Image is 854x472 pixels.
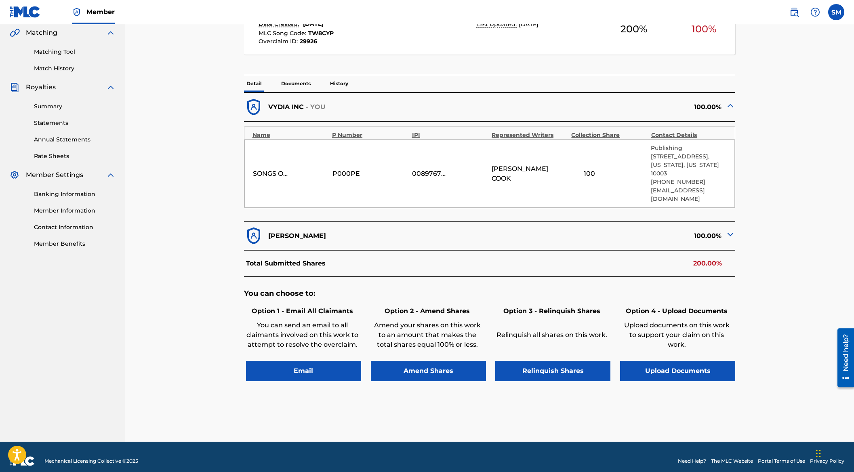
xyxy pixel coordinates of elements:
a: Member Benefits [34,240,116,248]
h5: You can choose to: [244,289,736,298]
button: Relinquish Shares [495,361,610,381]
p: Total Submitted Shares [246,259,326,268]
h6: Option 1 - Email All Claimants [246,306,359,316]
img: Royalties [10,82,19,92]
img: dfb38c8551f6dcc1ac04.svg [244,97,264,117]
p: [EMAIL_ADDRESS][DOMAIN_NAME] [651,186,726,203]
span: Mechanical Licensing Collective © 2025 [44,457,138,465]
span: [DATE] [519,21,538,28]
img: expand-cell-toggle [726,230,735,239]
a: Statements [34,119,116,127]
div: User Menu [828,4,844,20]
a: Privacy Policy [810,457,844,465]
h6: Option 3 - Relinquish Shares [495,306,608,316]
a: Contact Information [34,223,116,232]
p: 200.00% [693,259,722,268]
p: [US_STATE], [US_STATE] 10003 [651,161,726,178]
div: P Number [332,131,408,139]
span: Member [86,7,115,17]
img: dfb38c8551f6dcc1ac04.svg [244,226,264,246]
a: Summary [34,102,116,111]
a: Banking Information [34,190,116,198]
p: Detail [244,75,264,92]
div: Contact Details [651,131,727,139]
p: History [328,75,351,92]
span: [PERSON_NAME] COOK [492,164,567,183]
a: Rate Sheets [34,152,116,160]
h6: Option 4 - Upload Documents [620,306,733,316]
div: Represented Writers [492,131,567,139]
div: Help [807,4,823,20]
span: Matching [26,28,57,38]
p: [PHONE_NUMBER] [651,178,726,186]
span: Overclaim ID : [259,38,300,45]
p: You can send an email to all claimants involved on this work to attempt to resolve the overclaim. [246,320,359,350]
img: logo [10,456,35,466]
p: Publishing [651,144,726,152]
p: - YOU [306,102,326,112]
a: Member Information [34,206,116,215]
span: TW8CYP [308,29,334,37]
span: Member Settings [26,170,83,180]
p: VYDIA INC [268,102,304,112]
a: The MLC Website [711,457,753,465]
a: Annual Statements [34,135,116,144]
div: Drag [816,441,821,466]
a: Match History [34,64,116,73]
div: 100.00% [490,226,735,246]
img: MLC Logo [10,6,41,18]
h6: Option 2 - Amend Shares [371,306,484,316]
div: Name [252,131,328,139]
p: Upload documents on this work to support your claim on this work. [620,320,733,350]
button: Amend Shares [371,361,486,381]
span: MLC Song Code : [259,29,308,37]
span: 200 % [621,22,647,36]
img: expand [106,28,116,38]
button: Email [246,361,361,381]
p: [PERSON_NAME] [268,231,326,241]
img: help [810,7,820,17]
p: Last Updated: [476,20,519,29]
img: expand-cell-toggle [726,101,735,110]
span: Royalties [26,82,56,92]
img: expand [106,170,116,180]
img: search [789,7,799,17]
img: Matching [10,28,20,38]
img: expand [106,82,116,92]
div: IPI [412,131,488,139]
a: Matching Tool [34,48,116,56]
span: 29926 [300,38,317,45]
button: Upload Documents [620,361,735,381]
div: Collection Share [571,131,647,139]
iframe: Resource Center [831,325,854,390]
div: 100.00% [490,97,735,117]
img: Top Rightsholder [72,7,82,17]
p: Relinquish all shares on this work. [495,330,608,340]
p: Amend your shares on this work to an amount that makes the total shares equal 100% or less. [371,320,484,350]
a: Need Help? [678,457,706,465]
img: Member Settings [10,170,19,180]
p: Documents [279,75,313,92]
a: Public Search [786,4,802,20]
span: 100 % [692,22,716,36]
p: [STREET_ADDRESS], [651,152,726,161]
iframe: Chat Widget [814,433,854,472]
a: Portal Terms of Use [758,457,805,465]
